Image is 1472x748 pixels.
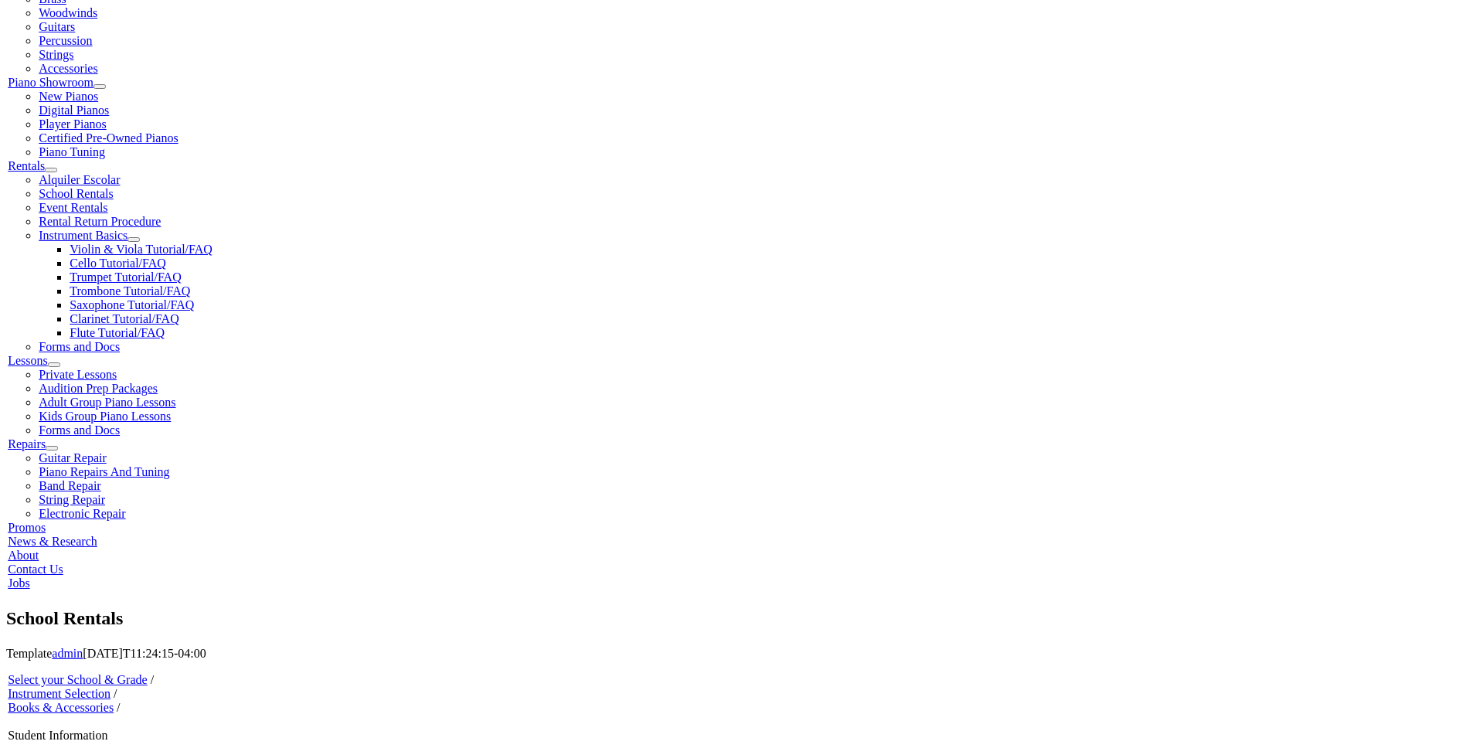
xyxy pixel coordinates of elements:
[70,284,190,297] a: Trombone Tutorial/FAQ
[39,451,107,464] a: Guitar Repair
[39,479,100,492] a: Band Repair
[39,368,117,381] a: Private Lessons
[12,8,66,20] span: Thumbnails
[75,6,170,22] button: Document Outline
[39,396,175,409] a: Adult Group Piano Lessons
[70,326,165,339] a: Flute Tutorial/FAQ
[8,521,46,534] a: Promos
[39,6,97,19] a: Woodwinds
[8,354,48,367] a: Lessons
[93,84,106,89] button: Open submenu of Piano Showroom
[6,6,72,22] button: Thumbnails
[39,104,109,117] a: Digital Pianos
[6,647,52,660] span: Template
[8,701,114,714] a: Books & Accessories
[8,687,110,700] a: Instrument Selection
[151,673,154,686] span: /
[39,20,75,33] a: Guitars
[39,117,107,131] a: Player Pianos
[45,168,57,172] button: Open submenu of Rentals
[8,535,97,548] a: News & Research
[39,382,158,395] a: Audition Prep Packages
[8,76,93,89] a: Piano Showroom
[39,465,169,478] a: Piano Repairs And Tuning
[8,159,45,172] a: Rentals
[6,606,1466,632] section: Page Title Bar
[8,437,46,450] a: Repairs
[39,90,98,103] a: New Pianos
[179,8,236,20] span: Attachments
[39,423,120,437] a: Forms and Docs
[8,673,147,686] a: Select your School & Grade
[8,576,29,590] a: Jobs
[6,22,934,148] a: Page 1
[114,687,117,700] span: /
[39,145,105,158] a: Piano Tuning
[127,237,140,242] button: Open submenu of Instrument Basics
[39,493,105,506] a: String Repair
[39,410,171,423] a: Kids Group Piano Lessons
[70,243,212,256] a: Violin & Viola Tutorial/FAQ
[39,131,178,144] a: Certified Pre-Owned Pianos
[70,270,181,284] a: Trumpet Tutorial/FAQ
[70,257,166,270] a: Cello Tutorial/FAQ
[70,298,194,311] a: Saxophone Tutorial/FAQ
[39,34,92,47] a: Percussion
[39,215,161,228] a: Rental Return Procedure
[81,8,164,20] span: Document Outline
[39,187,113,200] a: School Rentals
[8,729,917,743] li: Student Information
[70,312,179,325] a: Clarinet Tutorial/FAQ
[39,173,120,186] a: Alquiler Escolar
[173,6,243,22] button: Attachments
[48,362,60,367] button: Open submenu of Lessons
[6,606,1466,632] h1: School Rentals
[39,507,125,520] a: Electronic Repair
[6,148,934,274] a: Page 2
[117,701,120,714] span: /
[8,563,63,576] span: Contact Us
[39,48,73,61] a: Strings
[39,229,127,242] a: Instrument Basics
[39,340,120,353] a: Forms and Docs
[39,62,97,75] a: Accessories
[8,549,39,562] a: About
[39,201,107,214] a: Event Rentals
[52,647,83,660] a: admin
